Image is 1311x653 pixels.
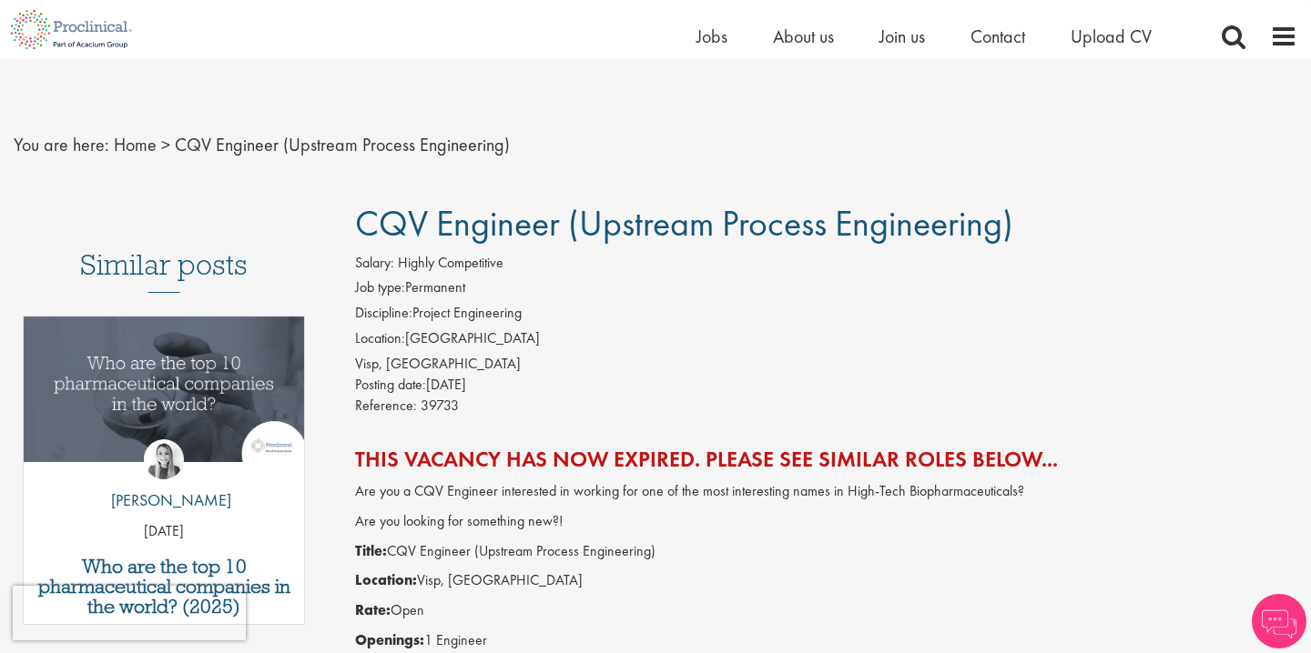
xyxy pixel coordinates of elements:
img: Chatbot [1252,594,1306,648]
li: Permanent [355,277,1297,303]
span: 39733 [421,396,459,415]
img: Hannah Burke [144,439,184,479]
strong: Location: [355,570,417,589]
label: Job type: [355,277,405,298]
span: CQV Engineer (Upstream Process Engineering) [175,133,510,156]
a: Jobs [696,25,727,48]
span: You are here: [14,133,109,156]
a: Contact [971,25,1025,48]
a: Hannah Burke [PERSON_NAME] [97,439,231,521]
a: Join us [879,25,925,48]
li: Project Engineering [355,303,1297,328]
label: Discipline: [355,303,412,324]
strong: Openings: [355,630,424,649]
h3: Similar posts [80,249,248,293]
img: Top 10 pharmaceutical companies in the world 2025 [24,316,304,462]
h2: This vacancy has now expired. Please see similar roles below... [355,447,1297,471]
a: About us [773,25,834,48]
span: CQV Engineer (Upstream Process Engineering) [355,200,1013,246]
label: Salary: [355,253,394,274]
p: 1 Engineer [355,630,1297,651]
strong: Title: [355,541,387,560]
iframe: reCAPTCHA [13,586,246,640]
span: Posting date: [355,375,426,394]
label: Reference: [355,396,417,417]
label: Location: [355,328,405,349]
a: Who are the top 10 pharmaceutical companies in the world? (2025) [33,557,295,617]
strong: Rate: [355,600,391,619]
p: CQV Engineer (Upstream Process Engineering) [355,541,1297,562]
p: Are you looking for something new?! [355,511,1297,532]
p: Are you a CQV Engineer interested in working for one of the most interesting names in High-Tech B... [355,481,1297,502]
div: Visp, [GEOGRAPHIC_DATA] [355,354,1297,375]
div: [DATE] [355,375,1297,396]
span: Highly Competitive [398,253,503,272]
p: [PERSON_NAME] [97,488,231,512]
p: [DATE] [24,521,304,542]
span: > [161,133,170,156]
a: Link to a post [24,316,304,477]
a: Upload CV [1071,25,1152,48]
p: Open [355,600,1297,621]
a: breadcrumb link [114,133,157,156]
li: [GEOGRAPHIC_DATA] [355,328,1297,354]
p: Visp, [GEOGRAPHIC_DATA] [355,570,1297,591]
